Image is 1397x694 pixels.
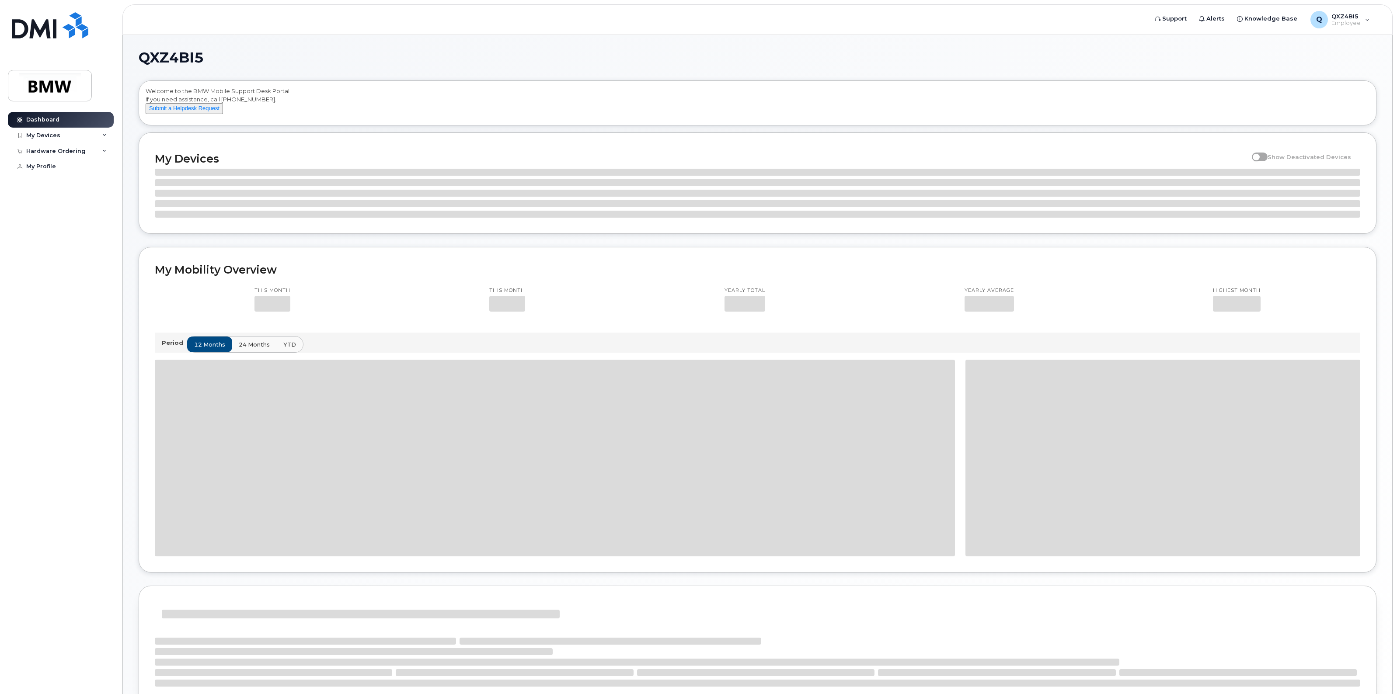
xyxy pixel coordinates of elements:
span: Show Deactivated Devices [1268,153,1351,160]
input: Show Deactivated Devices [1252,149,1259,156]
p: Highest month [1213,287,1261,294]
p: Yearly total [725,287,765,294]
span: YTD [283,340,296,349]
p: This month [489,287,525,294]
span: 24 months [239,340,270,349]
a: Submit a Helpdesk Request [146,104,223,111]
p: This month [254,287,290,294]
p: Period [162,339,187,347]
span: QXZ4BI5 [139,51,204,64]
h2: My Mobility Overview [155,263,1360,276]
h2: My Devices [155,152,1247,165]
button: Submit a Helpdesk Request [146,103,223,114]
div: Welcome to the BMW Mobile Support Desk Portal If you need assistance, call [PHONE_NUMBER]. [146,87,1369,122]
p: Yearly average [965,287,1014,294]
